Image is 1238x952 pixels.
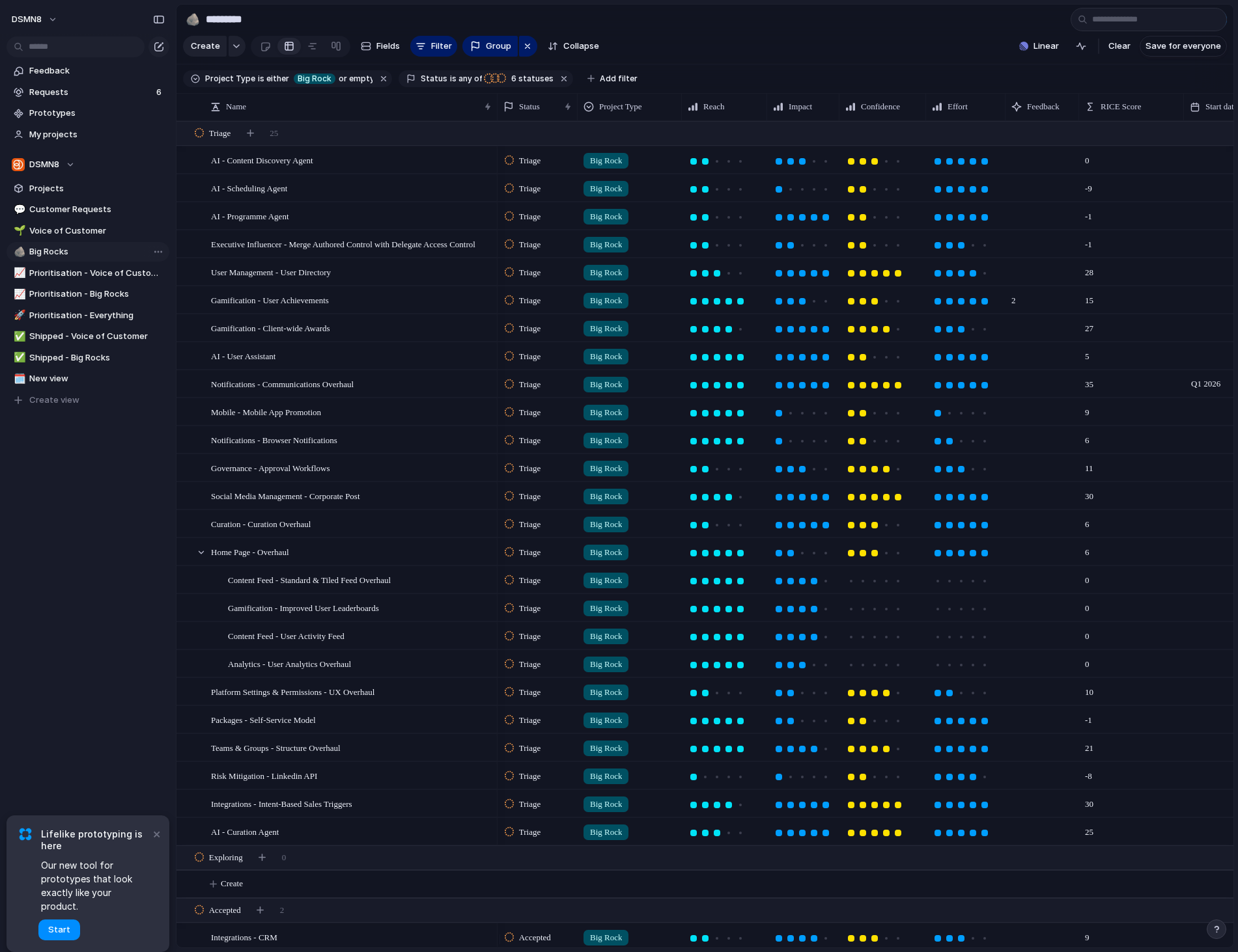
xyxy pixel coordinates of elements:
[7,61,169,81] a: Feedback
[1080,315,1099,335] span: 27
[29,245,165,258] span: Big Rocks
[211,488,360,503] span: Social Media Management - Corporate Post
[211,516,311,531] span: Curation - Curation Overhaul
[590,406,622,419] span: Big Rock
[221,877,243,890] span: Create
[291,72,376,86] button: Big Rockor empty
[519,100,540,113] span: Status
[12,330,25,343] button: ✅
[1006,287,1021,307] span: 2
[12,203,25,216] button: 💬
[211,796,352,811] span: Integrations - Intent-Based Sales Triggers
[483,72,556,86] button: 6 statuses
[186,10,200,28] div: 🪨
[590,770,622,783] span: Big Rock
[14,308,23,323] div: 🚀
[486,40,511,53] span: Group
[1205,100,1237,113] span: Start date
[211,404,321,419] span: Mobile - Mobile App Promotion
[29,182,165,195] span: Projects
[7,327,169,346] div: ✅Shipped - Voice of Customer
[7,103,169,123] a: Prototypes
[29,86,152,99] span: Requests
[211,264,331,279] span: User Management - User Directory
[1080,924,1095,944] span: 9
[563,40,599,53] span: Collapse
[29,128,165,141] span: My projects
[183,36,227,57] button: Create
[29,309,165,322] span: Prioritisation - Everything
[519,546,541,559] span: Triage
[1080,371,1099,391] span: 35
[205,73,255,85] span: Project Type
[29,64,165,77] span: Feedback
[519,490,541,503] span: Triage
[12,245,25,258] button: 🪨
[7,221,169,241] a: 🌱Voice of Customer
[1080,427,1095,447] span: 6
[258,73,264,85] span: is
[7,264,169,283] div: 📈Prioritisation - Voice of Customer
[421,73,447,85] span: Status
[590,434,622,447] span: Big Rock
[590,322,622,335] span: Big Rock
[519,602,541,615] span: Triage
[519,294,541,307] span: Triage
[14,202,23,217] div: 💬
[519,378,541,391] span: Triage
[264,73,290,85] span: either
[590,154,622,167] span: Big Rock
[1080,707,1097,727] span: -1
[29,351,165,364] span: Shipped - Big Rocks
[1080,819,1099,839] span: 25
[590,294,622,307] span: Big Rock
[703,100,724,113] span: Reach
[29,394,79,407] span: Create view
[209,127,231,140] span: Triage
[14,245,23,260] div: 🪨
[211,824,279,839] span: AI - Curation Agent
[29,372,165,385] span: New view
[7,200,169,219] a: 💬Customer Requests
[228,628,345,643] span: Content Feed - User Activity Feed
[7,369,169,388] a: 🗓️New view
[590,931,622,944] span: Big Rock
[1080,259,1099,279] span: 28
[519,574,541,587] span: Triage
[6,9,64,30] button: DSMN8
[861,100,900,113] span: Confidence
[519,658,541,671] span: Triage
[410,36,457,57] button: Filter
[519,462,541,475] span: Triage
[156,86,164,99] span: 6
[1034,40,1059,53] span: Linear
[211,432,337,447] span: Notifications - Browser Notifications
[590,266,622,279] span: Big Rock
[1080,175,1097,195] span: -9
[211,460,330,475] span: Governance - Approval Workflows
[590,686,622,699] span: Big Rock
[7,306,169,325] a: 🚀Prioritisation - Everything
[1080,399,1095,419] span: 9
[211,292,329,307] span: Gamification - User Achievements
[590,602,622,615] span: Big Rock
[29,203,165,216] span: Customer Requests
[14,287,23,302] div: 📈
[519,350,541,363] span: Triage
[519,266,541,279] span: Triage
[211,684,374,699] span: Platform Settings & Permissions - UX Overhaul
[14,265,23,280] div: 📈
[1101,100,1141,113] span: RICE Score
[41,828,150,852] span: Lifelike prototyping is here
[376,40,400,53] span: Fields
[1080,343,1095,363] span: 5
[1103,36,1136,57] button: Clear
[14,372,23,387] div: 🗓️
[519,238,541,251] span: Triage
[29,107,165,120] span: Prototypes
[1080,287,1099,307] span: 15
[228,656,351,671] span: Analytics - User Analytics Overhaul
[590,798,622,811] span: Big Rock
